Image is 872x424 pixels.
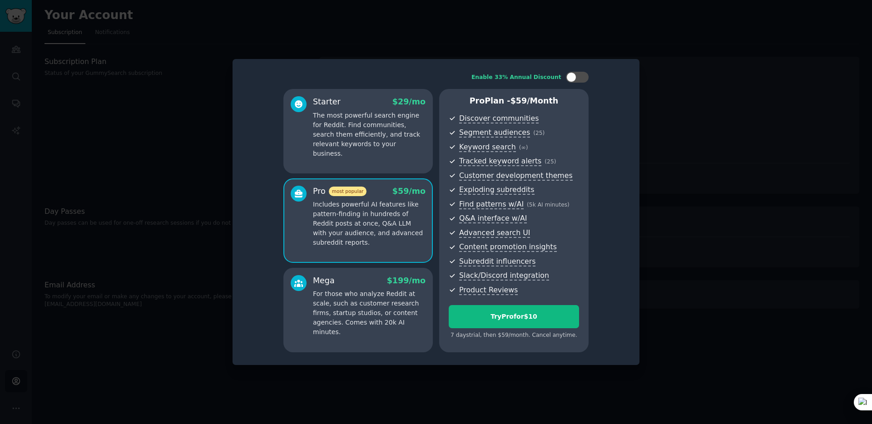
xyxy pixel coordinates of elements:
span: Discover communities [459,114,539,123]
div: Starter [313,96,341,108]
span: ( 5k AI minutes ) [527,202,570,208]
p: The most powerful search engine for Reddit. Find communities, search them efficiently, and track ... [313,111,426,158]
span: $ 29 /mo [392,97,426,106]
div: Mega [313,275,335,286]
span: Find patterns w/AI [459,200,524,209]
p: For those who analyze Reddit at scale, such as customer research firms, startup studios, or conte... [313,289,426,337]
span: Q&A interface w/AI [459,214,527,223]
span: ( 25 ) [533,130,545,136]
span: Slack/Discord integration [459,271,549,281]
span: ( ∞ ) [519,144,528,151]
span: ( 25 ) [545,158,556,165]
div: Pro [313,186,367,197]
span: Exploding subreddits [459,185,534,195]
div: Try Pro for $10 [449,312,579,321]
span: Tracked keyword alerts [459,157,541,166]
span: Keyword search [459,143,516,152]
p: Pro Plan - [449,95,579,107]
span: most popular [329,187,367,196]
button: TryProfor$10 [449,305,579,328]
span: Advanced search UI [459,228,530,238]
span: $ 199 /mo [387,276,426,285]
span: Subreddit influencers [459,257,535,266]
span: Content promotion insights [459,242,557,252]
span: $ 59 /mo [392,187,426,196]
span: Product Reviews [459,286,518,295]
span: Customer development themes [459,171,573,181]
span: $ 59 /month [510,96,559,105]
div: Enable 33% Annual Discount [471,74,561,82]
p: Includes powerful AI features like pattern-finding in hundreds of Reddit posts at once, Q&A LLM w... [313,200,426,247]
span: Segment audiences [459,128,530,138]
div: 7 days trial, then $ 59 /month . Cancel anytime. [449,331,579,340]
